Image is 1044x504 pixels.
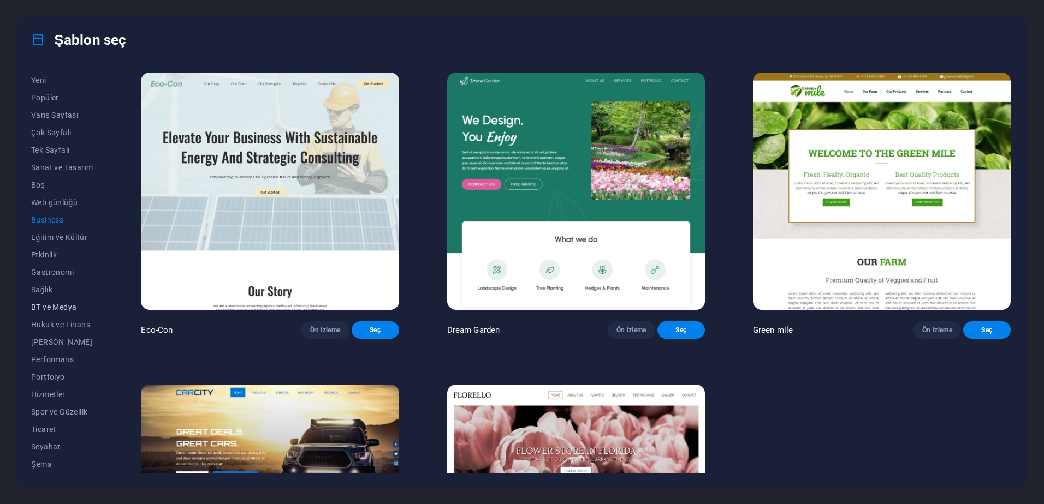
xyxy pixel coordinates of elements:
button: Seç [657,321,705,339]
span: Seç [360,326,390,334]
button: Şema [31,455,93,473]
button: Spor ve Güzellik [31,403,93,421]
button: Çok Sayfalı [31,124,93,141]
button: Tek Sayfalı [31,141,93,159]
span: Web günlüğü [31,198,93,207]
span: Ön izleme [922,326,952,334]
span: Varış Sayfası [31,111,93,119]
button: Portfolyo [31,368,93,386]
button: Seç [352,321,399,339]
button: Web günlüğü [31,194,93,211]
span: Gastronomi [31,268,93,277]
button: Popüler [31,89,93,106]
img: Green mile [753,73,1011,310]
span: Etkinlik [31,250,93,259]
span: Popüler [31,93,93,102]
button: Hizmetler [31,386,93,403]
span: BT ve Medya [31,303,93,311]
button: Ön izleme [913,321,961,339]
span: Seyahat [31,442,93,451]
span: Şema [31,460,93,469]
span: Eğitim ve Kültür [31,233,93,242]
span: Sanat ve Tasarım [31,163,93,172]
button: Seyahat [31,438,93,455]
span: Seç [666,326,696,334]
span: Hukuk ve Finans [31,320,93,329]
button: Business [31,211,93,229]
button: Gastronomi [31,263,93,281]
button: Eğitim ve Kültür [31,229,93,246]
button: Ön izleme [608,321,655,339]
img: Dream Garden [447,73,705,310]
button: Ön izleme [301,321,349,339]
span: Ön izleme [310,326,340,334]
p: Eco-Con [141,325,173,335]
span: Boş [31,181,93,189]
button: Varış Sayfası [31,106,93,124]
button: Sağlık [31,281,93,298]
button: BT ve Medya [31,298,93,316]
p: Green mile [753,325,793,335]
span: Portfolyo [31,373,93,381]
span: Spor ve Güzellik [31,407,93,416]
img: Eco-Con [141,73,399,310]
span: Ticaret [31,425,93,434]
span: Tek Sayfalı [31,146,93,154]
button: Seç [963,321,1011,339]
span: Sağlık [31,285,93,294]
button: Performans [31,351,93,368]
span: Performans [31,355,93,364]
p: Dream Garden [447,325,500,335]
span: Çok Sayfalı [31,128,93,137]
button: Etkinlik [31,246,93,263]
button: [PERSON_NAME] [31,333,93,351]
button: Hukuk ve Finans [31,316,93,333]
span: [PERSON_NAME] [31,338,93,346]
span: Business [31,215,93,224]
button: Yeni [31,71,93,89]
span: Hizmetler [31,390,93,399]
span: Seç [972,326,1002,334]
span: Ön izleme [616,326,646,334]
button: Ticaret [31,421,93,438]
h4: Şablon seç [31,31,126,49]
span: Yeni [31,76,93,85]
button: Boş [31,176,93,194]
button: Sanat ve Tasarım [31,159,93,176]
